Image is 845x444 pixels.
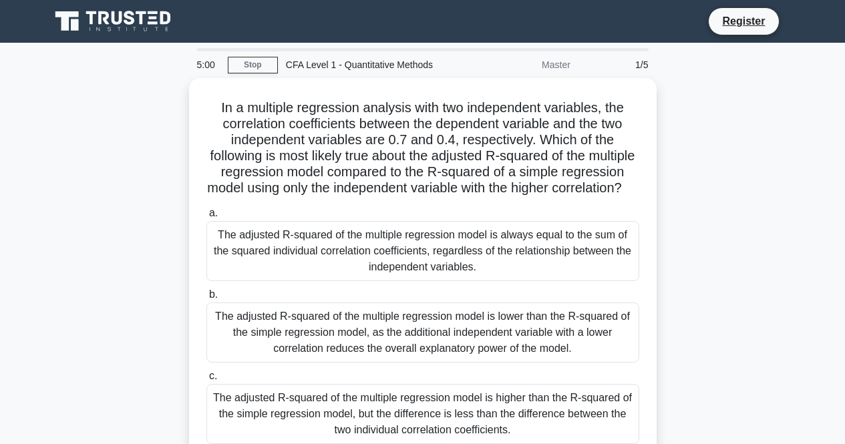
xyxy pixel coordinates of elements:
[278,51,462,78] div: CFA Level 1 - Quantitative Methods
[209,288,218,300] span: b.
[228,57,278,73] a: Stop
[209,207,218,218] span: a.
[209,370,217,381] span: c.
[206,384,639,444] div: The adjusted R-squared of the multiple regression model is higher than the R-squared of the simpl...
[578,51,657,78] div: 1/5
[205,99,641,197] h5: In a multiple regression analysis with two independent variables, the correlation coefficients be...
[206,221,639,281] div: The adjusted R-squared of the multiple regression model is always equal to the sum of the squared...
[206,302,639,363] div: The adjusted R-squared of the multiple regression model is lower than the R-squared of the simple...
[714,13,773,29] a: Register
[462,51,578,78] div: Master
[189,51,228,78] div: 5:00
